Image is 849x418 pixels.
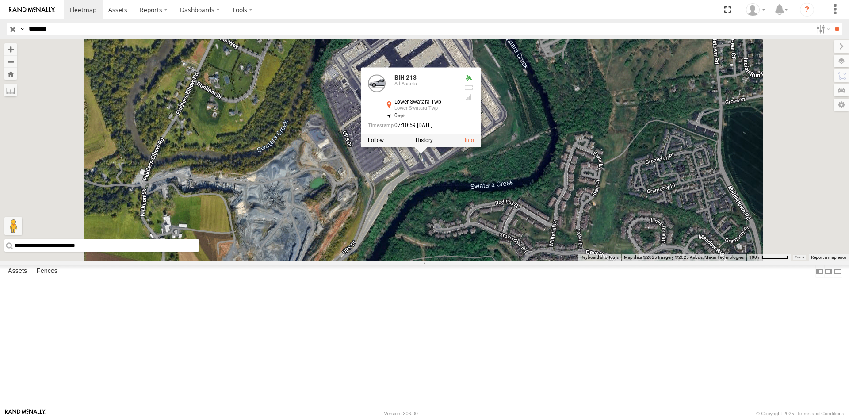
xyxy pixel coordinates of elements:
button: Zoom out [4,55,17,68]
a: Report a map error [811,255,846,260]
label: Search Query [19,23,26,35]
label: Search Filter Options [813,23,832,35]
div: Date/time of location update [368,123,456,128]
div: Lower Swatara Twp [394,99,456,105]
label: Realtime tracking of Asset [368,137,384,143]
div: Last Event GSM Signal Strength [463,94,474,101]
a: Terms and Conditions [797,411,844,416]
button: Zoom Home [4,68,17,80]
i: ? [800,3,814,17]
span: 0 [394,113,405,119]
div: All Assets [394,81,456,87]
img: rand-logo.svg [9,7,55,13]
label: Dock Summary Table to the Left [815,265,824,278]
a: View Asset Details [465,137,474,143]
span: 100 m [749,255,762,260]
a: Terms (opens in new tab) [795,256,804,259]
a: BIH 213 [394,74,417,81]
button: Drag Pegman onto the map to open Street View [4,217,22,235]
span: Map data ©2025 Imagery ©2025 Airbus, Maxar Technologies [624,255,744,260]
div: Nele . [743,3,769,16]
label: Measure [4,84,17,96]
button: Zoom in [4,43,17,55]
div: © Copyright 2025 - [756,411,844,416]
label: View Asset History [416,137,433,143]
a: View Asset Details [368,74,386,92]
button: Map Scale: 100 m per 55 pixels [746,254,791,261]
label: Map Settings [834,99,849,111]
div: Lower Swatara Twp [394,106,456,111]
a: Visit our Website [5,409,46,418]
label: Fences [32,265,62,278]
button: Keyboard shortcuts [581,254,619,261]
label: Assets [4,265,31,278]
label: Dock Summary Table to the Right [824,265,833,278]
div: Valid GPS Fix [463,74,474,81]
div: Version: 306.00 [384,411,418,416]
div: No battery health information received from this device. [463,84,474,91]
label: Hide Summary Table [834,265,842,278]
